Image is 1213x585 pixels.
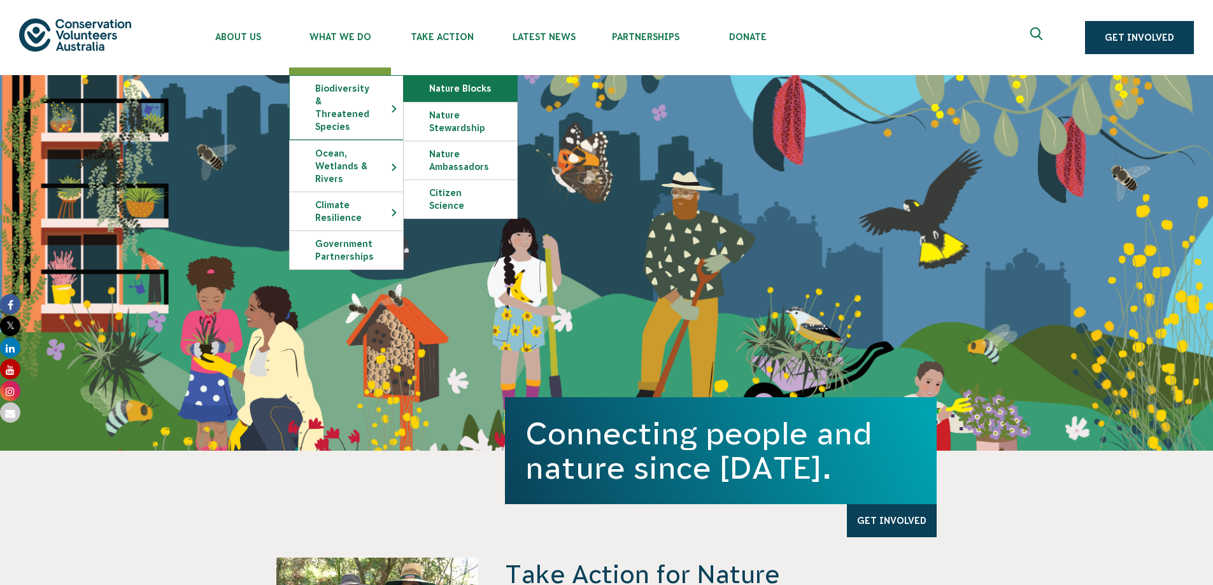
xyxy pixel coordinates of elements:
li: Ocean, Wetlands & Rivers [289,140,404,192]
span: Donate [697,32,798,42]
span: Partnerships [595,32,697,42]
button: Expand search box Close search box [1023,22,1053,53]
a: Climate Resilience [290,192,403,230]
a: Nature Blocks [404,76,517,101]
span: Latest News [493,32,595,42]
span: About Us [187,32,289,42]
span: Expand search box [1030,27,1046,48]
a: Citizen Science [404,180,517,218]
span: Take Action [391,32,493,42]
li: Climate Resilience [289,192,404,230]
a: Biodiversity & Threatened Species [290,76,403,139]
a: Ocean, Wetlands & Rivers [290,141,403,192]
a: Nature Ambassadors [404,141,517,180]
img: logo.svg [19,18,131,51]
a: Government Partnerships [290,231,403,269]
span: What We Do [289,32,391,42]
a: Nature Stewardship [404,102,517,141]
a: Get Involved [847,504,937,537]
h1: Connecting people and nature since [DATE]. [525,416,916,485]
li: Biodiversity & Threatened Species [289,75,404,140]
a: Get Involved [1085,21,1194,54]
